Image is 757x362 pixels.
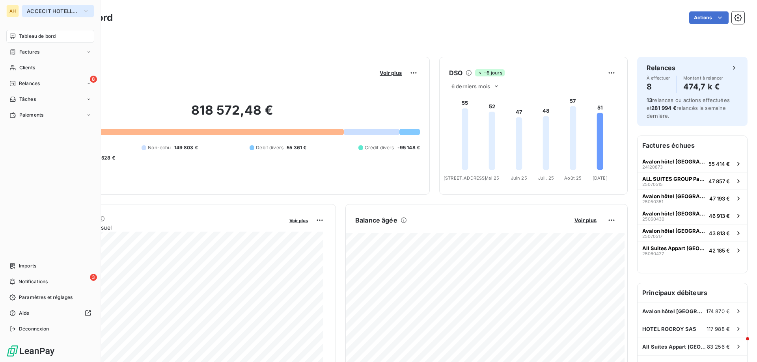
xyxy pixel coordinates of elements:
tspan: Mai 25 [485,175,499,181]
h4: 474,7 k € [683,80,723,93]
h6: Factures échues [638,136,747,155]
button: Avalon hôtel [GEOGRAPHIC_DATA]2505035147 193 € [638,189,747,207]
span: Chiffre d'affaires mensuel [45,223,284,232]
button: Voir plus [572,217,599,224]
span: Voir plus [574,217,597,223]
span: Avalon hôtel [GEOGRAPHIC_DATA] [642,158,705,165]
img: Logo LeanPay [6,345,55,357]
span: 46 913 € [709,213,730,219]
a: Aide [6,307,94,319]
span: Paramètres et réglages [19,294,73,301]
button: Avalon hôtel [GEOGRAPHIC_DATA]2507051743 813 € [638,224,747,241]
span: À effectuer [647,76,670,80]
span: relances ou actions effectuées et relancés la semaine dernière. [647,97,730,119]
span: 25070517 [642,234,662,239]
tspan: [DATE] [593,175,608,181]
span: 8 [90,76,97,83]
h2: 818 572,48 € [45,102,420,126]
button: Actions [689,11,729,24]
iframe: Intercom live chat [730,335,749,354]
span: Tableau de bord [19,33,56,40]
button: Voir plus [377,69,404,76]
span: Débit divers [256,144,283,151]
span: HOTEL ROCROY SAS [642,326,696,332]
h6: Balance âgée [355,215,397,225]
tspan: [STREET_ADDRESS] [444,175,486,181]
span: 55 414 € [709,161,730,167]
button: All Suites Appart [GEOGRAPHIC_DATA] -2506042742 185 € [638,241,747,259]
span: 47 193 € [709,195,730,202]
span: All Suites Appart [GEOGRAPHIC_DATA] - [642,245,706,251]
span: Factures [19,48,39,56]
span: 6 derniers mois [451,83,490,89]
span: 149 803 € [174,144,198,151]
span: 25050351 [642,199,663,204]
span: Avalon hôtel [GEOGRAPHIC_DATA] [642,308,706,314]
tspan: Août 25 [564,175,582,181]
span: ALL SUITES GROUP Paris13 [642,176,705,182]
span: Clients [19,64,35,71]
div: AH [6,5,19,17]
h4: 8 [647,80,670,93]
span: 25070515 [642,182,663,187]
span: 3 [90,274,97,281]
span: 174 870 € [706,308,730,314]
span: Imports [19,262,36,269]
h6: Principaux débiteurs [638,283,747,302]
span: -6 jours [475,69,504,76]
span: 42 185 € [709,247,730,254]
span: 43 813 € [709,230,730,236]
button: ALL SUITES GROUP Paris132507051547 857 € [638,172,747,189]
span: 25060427 [642,251,664,256]
span: 47 857 € [709,178,730,184]
span: 117 988 € [707,326,730,332]
span: 55 361 € [287,144,306,151]
span: Déconnexion [19,325,49,332]
span: Voir plus [380,70,402,76]
span: Avalon hôtel [GEOGRAPHIC_DATA] [642,193,706,199]
h6: Relances [647,63,675,72]
span: Non-échu [148,144,171,151]
span: Avalon hôtel [GEOGRAPHIC_DATA] [642,228,706,234]
button: Avalon hôtel [GEOGRAPHIC_DATA]2506043046 913 € [638,207,747,224]
span: Crédit divers [365,144,394,151]
span: Voir plus [289,218,308,223]
span: 281 994 € [651,105,676,111]
tspan: Juil. 25 [538,175,554,181]
span: 83 256 € [707,343,730,350]
span: Avalon hôtel [GEOGRAPHIC_DATA] [642,210,706,217]
span: All Suites Appart [GEOGRAPHIC_DATA] - [642,343,707,350]
span: Aide [19,310,30,317]
span: 13 [647,97,652,103]
span: 25060430 [642,217,664,221]
button: Avalon hôtel [GEOGRAPHIC_DATA]2412087355 414 € [638,155,747,172]
span: Tâches [19,96,36,103]
h6: DSO [449,68,462,78]
tspan: Juin 25 [511,175,527,181]
span: Paiements [19,111,43,119]
span: ACCECIT HOTELLERIE [27,8,80,14]
span: Relances [19,80,40,87]
button: Voir plus [287,217,310,224]
span: 24120873 [642,165,663,169]
span: -528 € [99,154,115,162]
span: Montant à relancer [683,76,723,80]
span: -95 148 € [397,144,420,151]
span: Notifications [19,278,48,285]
